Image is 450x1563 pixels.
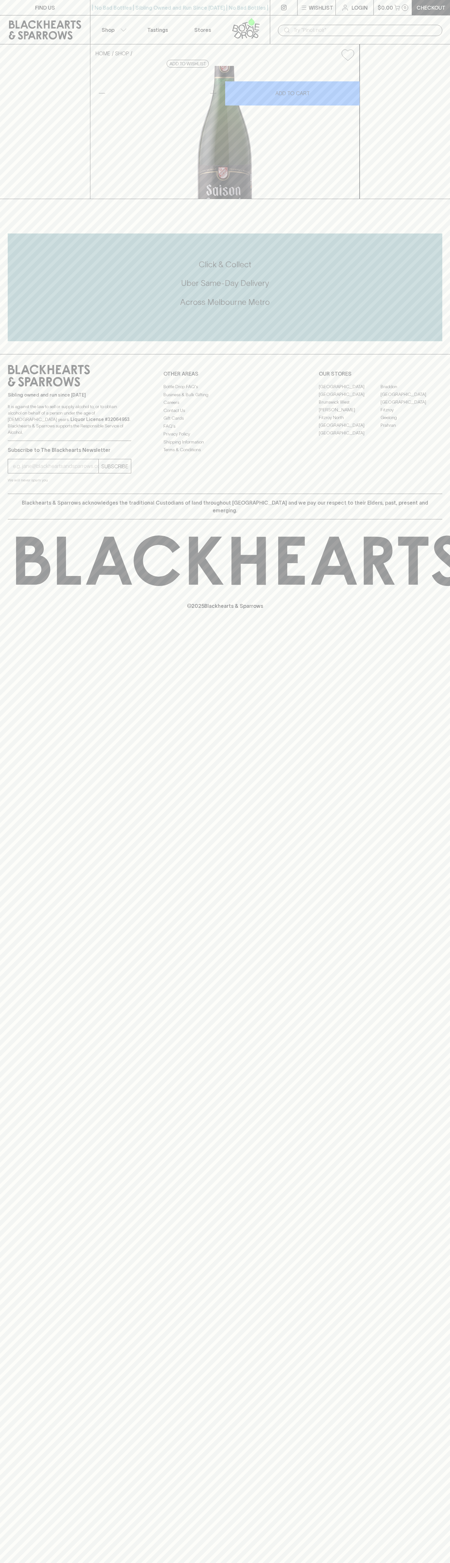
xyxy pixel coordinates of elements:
[167,60,209,68] button: Add to wishlist
[180,15,225,44] a: Stores
[115,50,129,56] a: SHOP
[99,459,131,473] button: SUBSCRIBE
[225,81,360,105] button: ADD TO CART
[381,414,442,421] a: Geelong
[163,430,287,438] a: Privacy Policy
[378,4,393,12] p: $0.00
[319,383,381,390] a: [GEOGRAPHIC_DATA]
[8,233,442,341] div: Call to action block
[417,4,445,12] p: Checkout
[319,390,381,398] a: [GEOGRAPHIC_DATA]
[163,399,287,407] a: Careers
[319,421,381,429] a: [GEOGRAPHIC_DATA]
[339,47,357,63] button: Add to wishlist
[163,391,287,398] a: Business & Bulk Gifting
[319,429,381,437] a: [GEOGRAPHIC_DATA]
[381,383,442,390] a: Braddon
[293,25,437,35] input: Try "Pinot noir"
[381,390,442,398] a: [GEOGRAPHIC_DATA]
[35,4,55,12] p: FIND US
[163,383,287,391] a: Bottle Drop FAQ's
[194,26,211,34] p: Stores
[381,421,442,429] a: Prahran
[319,370,442,378] p: OUR STORES
[101,462,128,470] p: SUBSCRIBE
[135,15,180,44] a: Tastings
[70,417,130,422] strong: Liquor License #32064953
[163,370,287,378] p: OTHER AREAS
[147,26,168,34] p: Tastings
[352,4,368,12] p: Login
[102,26,115,34] p: Shop
[163,438,287,446] a: Shipping Information
[8,477,131,483] p: We will never spam you
[319,406,381,414] a: [PERSON_NAME]
[96,50,110,56] a: HOME
[8,403,131,435] p: It is against the law to sell or supply alcohol to, or to obtain alcohol on behalf of a person un...
[163,415,287,422] a: Gift Cards
[8,278,442,288] h5: Uber Same-Day Delivery
[163,407,287,414] a: Contact Us
[163,422,287,430] a: FAQ's
[90,66,359,199] img: 2906.png
[90,15,135,44] button: Shop
[319,398,381,406] a: Brunswick West
[8,297,442,307] h5: Across Melbourne Metro
[13,499,437,514] p: Blackhearts & Sparrows acknowledges the traditional Custodians of land throughout [GEOGRAPHIC_DAT...
[309,4,333,12] p: Wishlist
[381,406,442,414] a: Fitzroy
[319,414,381,421] a: Fitzroy North
[8,446,131,454] p: Subscribe to The Blackhearts Newsletter
[404,6,406,9] p: 0
[8,259,442,270] h5: Click & Collect
[381,398,442,406] a: [GEOGRAPHIC_DATA]
[8,392,131,398] p: Sibling owned and run since [DATE]
[275,89,310,97] p: ADD TO CART
[163,446,287,454] a: Terms & Conditions
[13,461,98,471] input: e.g. jane@blackheartsandsparrows.com.au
